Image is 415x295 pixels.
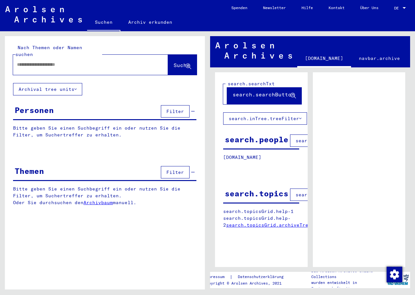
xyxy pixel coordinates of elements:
span: search.columnFilter.filter [296,192,372,198]
span: search.searchButton [233,91,295,98]
button: Filter [161,105,190,118]
img: Arolsen_neg.svg [5,6,82,22]
div: Personen [15,104,54,116]
a: search.topicsGrid.archiveTree [226,222,311,228]
p: wurden entwickelt in Partnerschaft mit [311,280,385,291]
span: search.columnFilter.filter [296,138,372,144]
button: Filter [161,166,190,178]
mat-label: Nach Themen oder Namen suchen [15,45,82,57]
p: search.topicsGrid.help-1 search.topicsGrid.help-2 search.topicsGrid.manually. [223,208,300,229]
img: yv_logo.png [386,272,410,288]
span: Filter [166,108,184,114]
button: search.columnFilter.filter [290,189,377,201]
mat-label: search.searchTxt [228,81,275,87]
img: Zustimmung ändern [387,267,402,282]
a: Archiv erkunden [120,14,180,30]
img: Arolsen_neg.svg [215,42,292,59]
div: search.topics [225,188,288,199]
div: Themen [15,165,44,177]
a: Suchen [87,14,120,31]
a: navbar.archive [351,50,408,66]
div: search.people [225,133,288,145]
p: Copyright © Arolsen Archives, 2021 [204,280,291,286]
span: Suche [174,62,190,68]
a: Datenschutzerklärung [233,274,291,280]
a: Impressum [204,274,230,280]
button: search.searchButton [227,84,301,104]
span: Filter [166,169,184,175]
p: Die Arolsen Archives Online-Collections [311,268,385,280]
button: search.columnFilter.filter [290,134,377,147]
span: DE [394,6,401,10]
p: Bitte geben Sie einen Suchbegriff ein oder nutzen Sie die Filter, um Suchertreffer zu erhalten. [13,125,196,138]
a: Archivbaum [84,200,113,205]
a: [DOMAIN_NAME] [297,50,351,67]
div: | [204,274,291,280]
button: Archival tree units [13,83,82,95]
button: Suche [168,55,197,75]
button: search.inTree.treeFilter [223,112,307,125]
p: [DOMAIN_NAME] [223,154,299,161]
p: Bitte geben Sie einen Suchbegriff ein oder nutzen Sie die Filter, um Suchertreffer zu erhalten. O... [13,186,197,206]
